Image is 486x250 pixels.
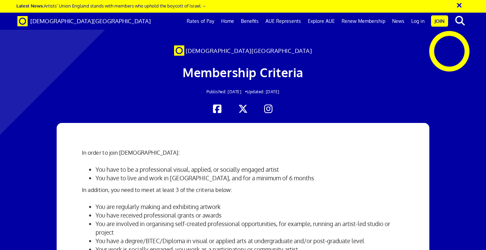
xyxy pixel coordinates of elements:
h2: Updated: [DATE] [94,89,392,94]
span: [DEMOGRAPHIC_DATA][GEOGRAPHIC_DATA] [186,47,312,54]
p: In order to join [DEMOGRAPHIC_DATA]: [82,149,404,157]
li: You have to be a professional visual, applied, or socially engaged artist [96,165,404,174]
span: Membership Criteria [183,65,303,80]
a: Log in [408,13,428,30]
li: You are involved in organising self-created professional opportunities, for example, running an a... [96,220,404,237]
li: You have to live and work in [GEOGRAPHIC_DATA], and for a minimum of 6 months [96,174,404,182]
li: You are regularly making and exhibiting artwork [96,203,404,211]
a: Home [218,13,238,30]
p: In addition, you need to meet at least 3 of the criteria below: [82,186,404,194]
a: Join [431,15,448,27]
a: News [389,13,408,30]
a: Renew Membership [338,13,389,30]
li: You have received professional grants or awards [96,211,404,220]
a: AUE Represents [262,13,304,30]
a: Brand [DEMOGRAPHIC_DATA][GEOGRAPHIC_DATA] [12,13,156,30]
button: search [449,14,470,28]
a: Latest News:Artists’ Union England stands with members who uphold the boycott of Israel → [16,3,206,9]
strong: Latest News: [16,3,44,9]
a: Benefits [238,13,262,30]
a: Explore AUE [304,13,338,30]
span: Published: [DATE] • [206,89,247,94]
span: [DEMOGRAPHIC_DATA][GEOGRAPHIC_DATA] [30,17,151,25]
a: Rates of Pay [183,13,218,30]
li: You have a degree/BTEC/Diploma in visual or applied arts at undergraduate and/or post-graduate level [96,237,404,245]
